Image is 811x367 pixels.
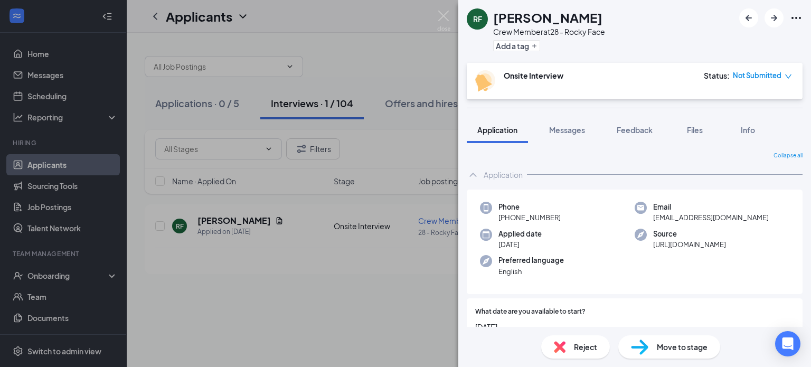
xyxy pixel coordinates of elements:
[768,12,780,24] svg: ArrowRight
[498,266,564,277] span: English
[739,8,758,27] button: ArrowLeftNew
[498,255,564,266] span: Preferred language
[617,125,653,135] span: Feedback
[475,321,794,333] span: [DATE]
[498,212,561,223] span: [PHONE_NUMBER]
[493,26,605,37] div: Crew Member at 28 - Rocky Face
[498,202,561,212] span: Phone
[774,152,803,160] span: Collapse all
[653,202,769,212] span: Email
[498,229,542,239] span: Applied date
[741,125,755,135] span: Info
[653,229,726,239] span: Source
[467,168,479,181] svg: ChevronUp
[475,307,586,317] span: What date are you available to start?
[473,14,482,24] div: RF
[531,43,537,49] svg: Plus
[775,331,800,356] div: Open Intercom Messenger
[687,125,703,135] span: Files
[657,341,708,353] span: Move to stage
[742,12,755,24] svg: ArrowLeftNew
[653,239,726,250] span: [URL][DOMAIN_NAME]
[484,170,523,180] div: Application
[493,40,540,51] button: PlusAdd a tag
[477,125,517,135] span: Application
[504,71,563,80] b: Onsite Interview
[790,12,803,24] svg: Ellipses
[549,125,585,135] span: Messages
[704,70,730,81] div: Status :
[574,341,597,353] span: Reject
[733,70,781,81] span: Not Submitted
[498,239,542,250] span: [DATE]
[785,73,792,80] span: down
[493,8,602,26] h1: [PERSON_NAME]
[765,8,784,27] button: ArrowRight
[653,212,769,223] span: [EMAIL_ADDRESS][DOMAIN_NAME]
